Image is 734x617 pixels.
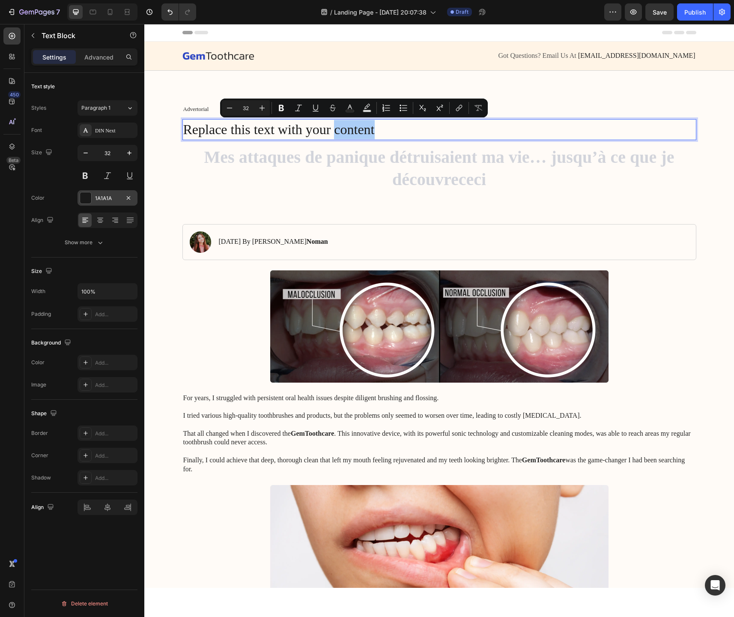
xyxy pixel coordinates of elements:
[95,430,135,437] div: Add...
[56,7,60,17] p: 7
[39,370,551,450] p: For years, I struggled with persistent oral health issues despite diligent brushing and flossing....
[378,432,421,440] strong: GemToothcare
[144,24,734,588] iframe: Design area
[95,474,135,482] div: Add...
[95,127,135,135] div: DIN Next
[31,147,54,159] div: Size
[31,452,48,459] div: Corner
[31,474,51,482] div: Shadow
[78,100,137,116] button: Paragraph 1
[75,213,184,222] p: [DATE] By [PERSON_NAME]
[645,3,674,21] button: Save
[31,194,45,202] div: Color
[161,3,196,21] div: Undo/Redo
[354,28,432,35] span: Got Questions? Email Us At
[146,406,190,413] strong: GemToothcare
[61,599,108,609] div: Delete element
[3,3,64,21] button: 7
[677,3,713,21] button: Publish
[31,288,45,295] div: Width
[95,311,135,318] div: Add...
[42,53,66,62] p: Settings
[126,246,464,359] img: gempages_581179120260481544-369c18c0-153c-49ad-97d1-1611c946bbd7.webp
[334,8,427,17] span: Landing Page - [DATE] 20:07:38
[81,104,110,112] span: Paragraph 1
[31,502,56,513] div: Align
[8,91,21,98] div: 450
[31,310,51,318] div: Padding
[684,8,706,17] div: Publish
[31,359,45,366] div: Color
[31,597,137,611] button: Delete element
[31,429,48,437] div: Border
[38,121,552,190] h1: Rich Text Editor. Editing area: main
[31,235,137,250] button: Show more
[314,146,342,165] strong: ceci
[31,126,42,134] div: Font
[65,238,104,247] div: Show more
[45,207,67,229] img: gempages_581179120260481544-3b121b4d-dcdd-4f16-b920-7076ac6be2de.webp
[95,381,135,389] div: Add...
[42,30,114,41] p: Text Block
[434,28,551,35] span: [EMAIL_ADDRESS][DOMAIN_NAME]
[31,337,73,349] div: Background
[653,9,667,16] span: Save
[220,99,488,117] div: Editor contextual toolbar
[705,575,725,596] div: Open Intercom Messenger
[78,284,137,299] input: Auto
[84,53,113,62] p: Advanced
[39,122,551,189] p: ⁠⁠⁠⁠⁠⁠⁠
[31,408,59,419] div: Shape
[38,95,552,116] div: Rich Text Editor. Editing area: main
[31,381,46,389] div: Image
[95,195,120,202] div: 1A1A1A
[162,214,184,221] strong: Noman
[31,215,55,226] div: Align
[6,157,21,164] div: Beta
[330,8,332,17] span: /
[74,213,185,223] div: Rich Text Editor. Editing area: main
[95,359,135,367] div: Add...
[31,83,55,90] div: Text style
[456,8,468,16] span: Draft
[60,123,530,165] span: Mes attaques de panique détruisaient ma vie… jusqu’à ce que je découvre
[39,82,551,89] p: Advertorial
[39,96,551,115] p: Replace this text with your content
[31,266,54,277] div: Size
[31,104,46,112] div: Styles
[95,452,135,460] div: Add...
